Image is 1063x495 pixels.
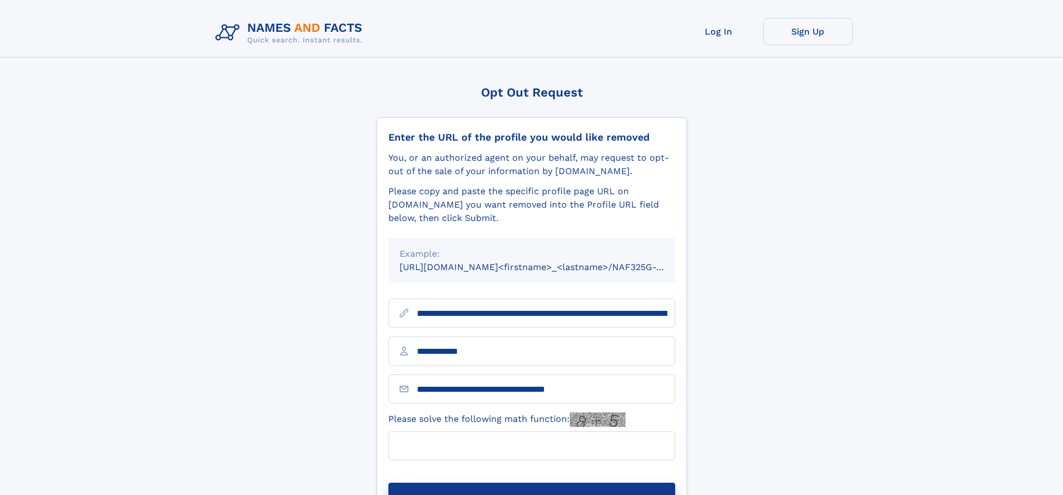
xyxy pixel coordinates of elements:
[674,18,763,45] a: Log In
[377,85,687,99] div: Opt Out Request
[388,185,675,225] div: Please copy and paste the specific profile page URL on [DOMAIN_NAME] you want removed into the Pr...
[388,131,675,143] div: Enter the URL of the profile you would like removed
[400,262,696,272] small: [URL][DOMAIN_NAME]<firstname>_<lastname>/NAF325G-xxxxxxxx
[763,18,853,45] a: Sign Up
[400,247,664,261] div: Example:
[388,151,675,178] div: You, or an authorized agent on your behalf, may request to opt-out of the sale of your informatio...
[211,18,372,48] img: Logo Names and Facts
[388,412,626,427] label: Please solve the following math function:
